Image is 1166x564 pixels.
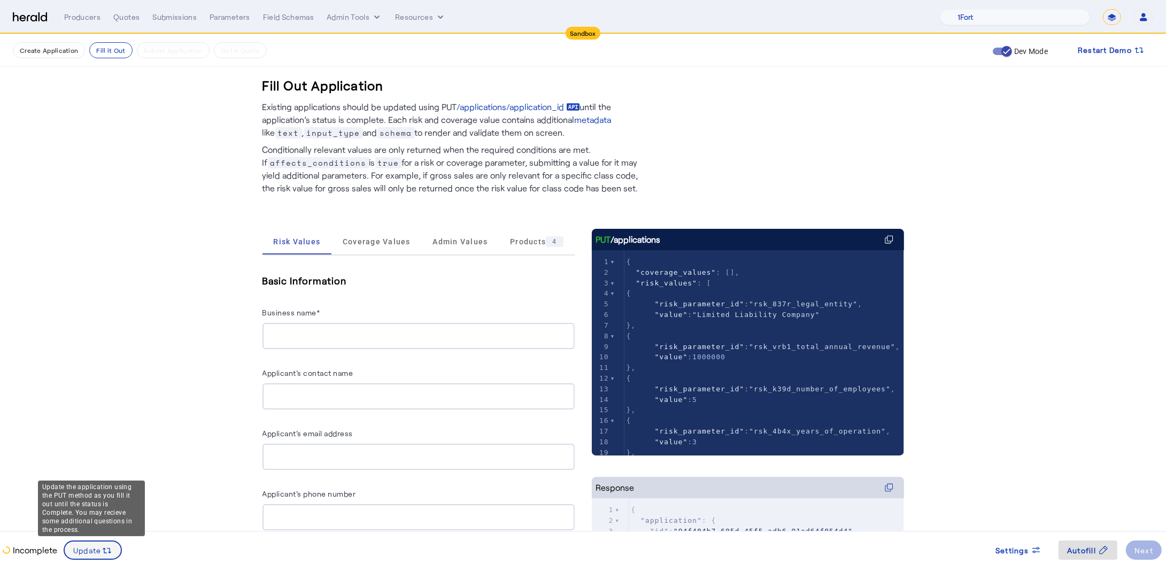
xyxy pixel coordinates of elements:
[627,385,895,393] span: : ,
[692,353,725,361] span: 1000000
[592,405,611,415] div: 15
[654,385,744,393] span: "risk_parameter_id"
[1069,41,1153,60] button: Restart Demo
[592,515,615,526] div: 2
[627,438,698,446] span: :
[1012,46,1048,57] label: Dev Mode
[631,516,716,524] span: : {
[262,429,353,438] label: Applicant's email address
[1078,44,1132,57] span: Restart Demo
[592,395,611,405] div: 14
[343,238,411,245] span: Coverage Values
[273,238,320,245] span: Risk Values
[377,127,415,138] span: schema
[592,505,615,515] div: 1
[596,481,635,494] div: Response
[210,12,250,22] div: Parameters
[566,27,600,40] div: Sandbox
[636,268,716,276] span: "coverage_values"
[592,288,611,299] div: 4
[674,527,853,535] span: "94f404b7-685d-45f5-adb6-91ad64f054d4"
[592,331,611,342] div: 8
[627,427,891,435] span: : ,
[457,101,580,113] a: /applications/application_id
[592,342,611,352] div: 9
[327,12,382,22] button: internal dropdown menu
[89,42,132,58] button: Fill it Out
[692,396,697,404] span: 5
[592,362,611,373] div: 11
[627,343,900,351] span: : ,
[64,540,122,560] button: Update
[749,427,886,435] span: "rsk_4b4x_years_of_operation"
[592,447,611,458] div: 19
[692,438,697,446] span: 3
[650,527,669,535] span: "id"
[11,544,57,557] p: Incomplete
[152,12,197,22] div: Submissions
[546,236,563,247] div: 4
[631,527,858,535] span: : ,
[262,489,356,498] label: Applicant's phone number
[73,545,102,556] span: Update
[654,343,744,351] span: "risk_parameter_id"
[654,353,688,361] span: "value"
[654,396,688,404] span: "value"
[627,449,636,457] span: },
[640,516,702,524] span: "application"
[510,236,563,247] span: Products
[1067,545,1096,556] span: Autofill
[214,42,267,58] button: Get A Quote
[596,233,611,246] span: PUT
[627,396,698,404] span: :
[592,352,611,362] div: 10
[64,12,101,22] div: Producers
[627,300,862,308] span: : ,
[749,385,891,393] span: "rsk_k39d_number_of_employees"
[627,353,725,361] span: :
[987,540,1050,560] button: Settings
[749,300,858,308] span: "rsk_837r_legal_entity"
[627,289,631,297] span: {
[592,267,611,278] div: 2
[631,506,636,514] span: {
[627,374,631,382] span: {
[113,12,140,22] div: Quotes
[636,279,697,287] span: "risk_values"
[137,42,210,58] button: Submit Application
[592,526,615,537] div: 3
[262,101,647,139] p: Existing applications should be updated using PUT until the application’s status is complete. Eac...
[395,12,446,22] button: Resources dropdown menu
[995,545,1029,556] span: Settings
[268,157,369,168] span: affects_conditions
[263,12,314,22] div: Field Schemas
[627,321,636,329] span: },
[575,113,612,126] a: metadata
[592,437,611,447] div: 18
[262,273,575,289] h5: Basic Information
[654,311,688,319] span: "value"
[627,364,636,372] span: },
[1059,540,1117,560] button: Autofill
[433,238,488,245] span: Admin Values
[627,258,631,266] span: {
[592,373,611,384] div: 12
[13,12,47,22] img: Herald Logo
[592,320,611,331] div: 7
[627,268,740,276] span: : [],
[275,127,302,138] span: text
[262,139,647,195] p: Conditionally relevant values are only returned when the required conditions are met. If is for a...
[627,279,712,287] span: : [
[592,310,611,320] div: 6
[262,368,353,377] label: Applicant's contact name
[592,384,611,395] div: 13
[592,299,611,310] div: 5
[304,127,363,138] span: input_type
[262,77,384,94] h3: Fill Out Application
[627,406,636,414] span: },
[262,308,320,317] label: Business name*
[592,257,611,267] div: 1
[592,278,611,289] div: 3
[592,415,611,426] div: 16
[375,157,402,168] span: true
